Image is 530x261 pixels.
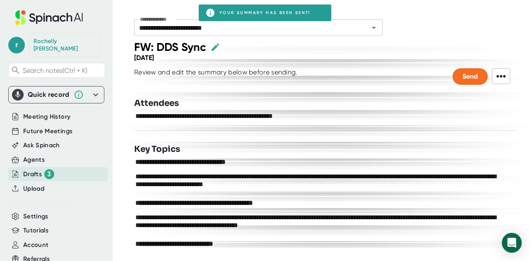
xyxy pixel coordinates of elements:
button: Ask Spinach [23,141,60,150]
span: Send [463,72,478,80]
button: Settings [23,212,48,221]
div: Drafts [23,169,54,179]
h3: Key Topics [134,143,180,156]
div: Review and edit the summary below before sending. [134,68,298,85]
span: ••• [492,68,510,84]
span: r [8,37,25,53]
button: Open [368,22,380,34]
div: Open Intercom Messenger [502,233,522,253]
button: Meeting History [23,112,70,122]
button: Future Meetings [23,127,72,136]
button: Upload [23,184,44,194]
button: Drafts 3 [23,169,54,179]
button: Send [453,68,488,85]
div: Rochelly Serrano [34,38,96,52]
span: Search notes (Ctrl + K) [23,67,87,74]
div: Quick record [28,91,70,99]
button: Account [23,240,48,250]
div: Quick record [12,86,101,103]
div: [DATE] [134,54,154,62]
h3: Attendees [134,97,179,110]
div: FW: DDS Sync [134,40,206,54]
button: Tutorials [23,226,48,235]
div: 3 [44,169,54,179]
button: Agents [23,155,45,165]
